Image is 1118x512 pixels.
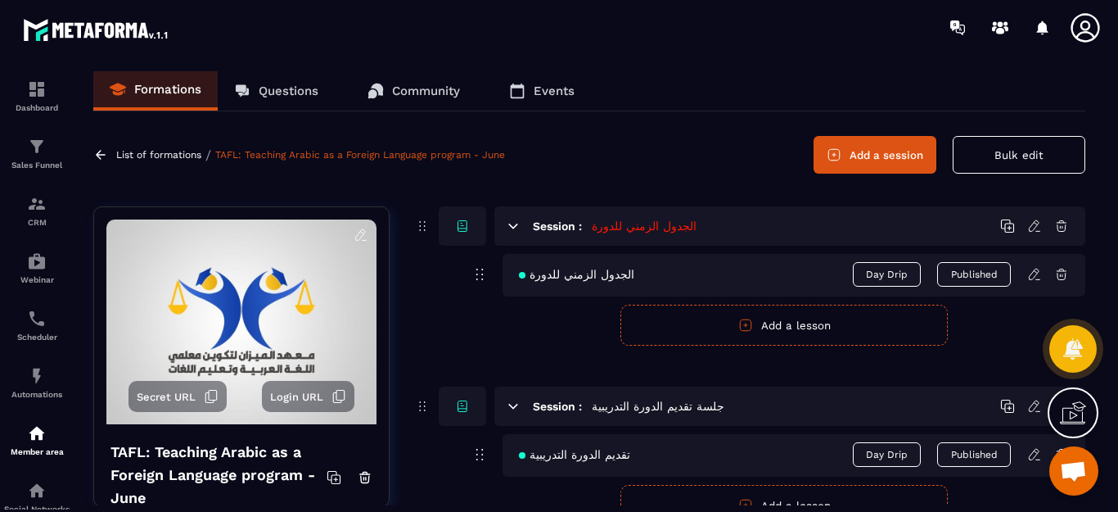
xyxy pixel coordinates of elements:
a: Formations [93,71,218,111]
h4: TAFL: Teaching Arabic as a Foreign Language program - June [110,441,327,510]
img: formation [27,194,47,214]
a: automationsautomationsWebinar [4,239,70,297]
p: Formations [134,82,201,97]
p: Scheduler [4,333,70,342]
button: Published [937,262,1011,287]
p: Questions [259,84,318,98]
img: social-network [27,481,47,501]
img: formation [27,79,47,99]
img: automations [27,251,47,271]
span: Secret URL [137,391,196,403]
span: / [205,147,211,163]
p: Sales Funnel [4,161,70,170]
p: CRM [4,218,70,227]
a: Questions [218,71,335,111]
a: Events [493,71,591,111]
img: automations [27,366,47,386]
h5: الجدول الزمني للدورة [592,218,696,234]
img: scheduler [27,309,47,328]
span: تقديم الدورة التدريبية [519,448,630,461]
p: Automations [4,390,70,399]
button: Published [937,442,1011,467]
button: Bulk edit [953,136,1085,174]
p: Events [534,84,575,98]
p: Webinar [4,275,70,284]
p: Dashboard [4,103,70,112]
a: Ouvrir le chat [1049,446,1098,496]
span: Day Drip [853,262,921,287]
span: الجدول الزمني للدورة [519,268,634,281]
button: Login URL [262,381,354,412]
img: logo [23,15,170,44]
h6: Session : [533,400,582,413]
p: Member area [4,447,70,456]
a: formationformationCRM [4,182,70,239]
a: automationsautomationsAutomations [4,354,70,411]
a: schedulerschedulerScheduler [4,297,70,354]
a: formationformationSales Funnel [4,125,70,182]
button: Secret URL [128,381,227,412]
span: Login URL [270,391,323,403]
h5: جلسة تقديم الدورة التدريبية [592,398,724,415]
img: automations [27,424,47,443]
a: Community [351,71,476,111]
a: formationformationDashboard [4,67,70,125]
p: Community [392,84,460,98]
img: formation [27,137,47,156]
a: TAFL: Teaching Arabic as a Foreign Language program - June [215,149,505,161]
img: background [106,220,376,424]
button: Add a session [814,136,936,174]
button: Add a lesson [620,305,948,346]
span: Day Drip [853,442,921,467]
h6: Session : [533,220,582,233]
a: automationsautomationsMember area [4,411,70,469]
a: List of formations [116,149,201,161]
